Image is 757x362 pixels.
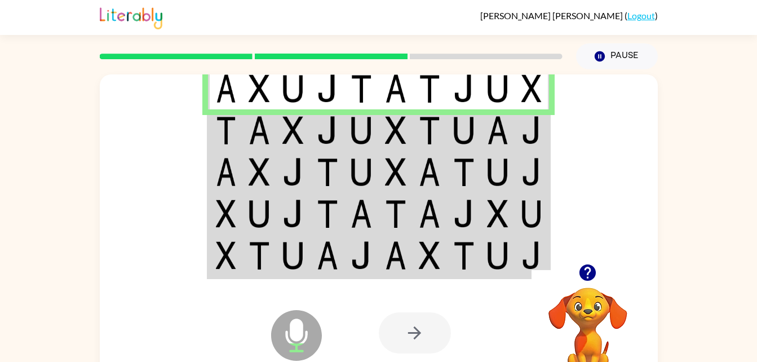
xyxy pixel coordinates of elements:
[282,74,304,103] img: u
[627,10,655,21] a: Logout
[385,116,406,144] img: x
[419,74,440,103] img: t
[453,200,475,228] img: j
[453,116,475,144] img: u
[576,43,658,69] button: Pause
[480,10,658,21] div: ( )
[317,74,338,103] img: j
[453,241,475,270] img: t
[216,241,236,270] img: x
[351,241,372,270] img: j
[216,74,236,103] img: a
[351,74,372,103] img: t
[453,158,475,186] img: t
[249,74,270,103] img: x
[282,158,304,186] img: j
[317,241,338,270] img: a
[521,241,542,270] img: j
[385,200,406,228] img: t
[282,116,304,144] img: x
[487,200,508,228] img: x
[249,158,270,186] img: x
[419,158,440,186] img: a
[419,116,440,144] img: t
[282,241,304,270] img: u
[351,200,372,228] img: a
[487,158,508,186] img: u
[317,116,338,144] img: j
[480,10,625,21] span: [PERSON_NAME] [PERSON_NAME]
[419,200,440,228] img: a
[487,241,508,270] img: u
[249,200,270,228] img: u
[521,200,542,228] img: u
[216,200,236,228] img: x
[521,116,542,144] img: j
[487,74,508,103] img: u
[385,241,406,270] img: a
[487,116,508,144] img: a
[317,158,338,186] img: t
[317,200,338,228] img: t
[521,158,542,186] img: j
[216,158,236,186] img: a
[216,116,236,144] img: t
[351,158,372,186] img: u
[385,158,406,186] img: x
[453,74,475,103] img: j
[249,116,270,144] img: a
[249,241,270,270] img: t
[282,200,304,228] img: j
[385,74,406,103] img: a
[521,74,542,103] img: x
[419,241,440,270] img: x
[100,5,162,29] img: Literably
[351,116,372,144] img: u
